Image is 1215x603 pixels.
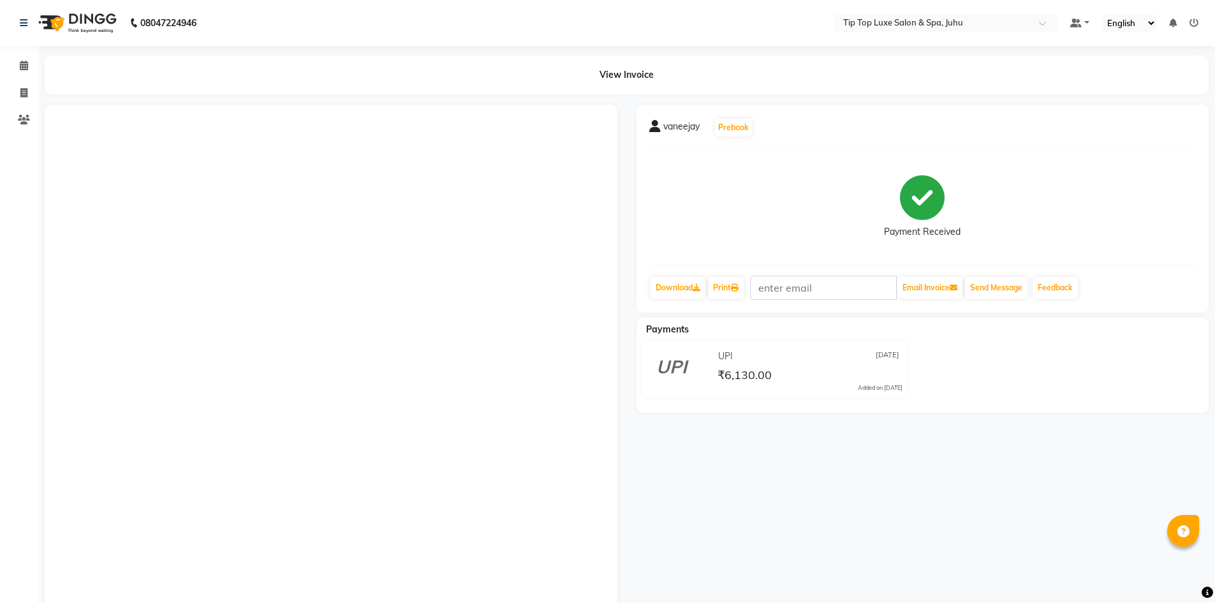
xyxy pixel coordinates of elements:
span: vaneejay [663,120,700,138]
span: Payments [646,324,689,335]
button: Email Invoice [897,277,962,299]
button: Prebook [715,119,752,137]
img: logo [33,5,120,41]
span: UPI [718,350,733,363]
a: Download [651,277,705,299]
span: [DATE] [876,350,899,363]
b: 08047224946 [140,5,196,41]
input: enter email [750,276,897,300]
div: Payment Received [884,225,961,239]
a: Feedback [1033,277,1078,299]
a: Print [708,277,744,299]
button: Send Message [965,277,1027,299]
div: View Invoice [45,56,1209,94]
div: Added on [DATE] [858,383,902,392]
span: ₹6,130.00 [718,368,772,385]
